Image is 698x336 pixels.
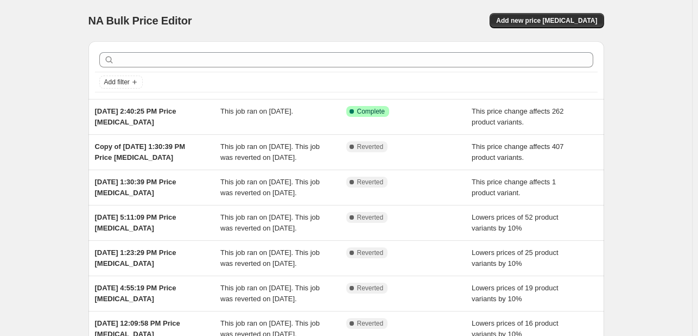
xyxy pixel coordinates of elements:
span: This job ran on [DATE]. This job was reverted on [DATE]. [220,142,320,161]
span: [DATE] 4:55:19 PM Price [MEDICAL_DATA] [95,284,176,303]
span: Reverted [357,178,384,186]
span: Reverted [357,248,384,257]
span: This job ran on [DATE]. This job was reverted on [DATE]. [220,213,320,232]
span: Copy of [DATE] 1:30:39 PM Price [MEDICAL_DATA] [95,142,186,161]
span: [DATE] 1:30:39 PM Price [MEDICAL_DATA] [95,178,176,197]
span: This job ran on [DATE]. This job was reverted on [DATE]. [220,248,320,267]
span: Reverted [357,142,384,151]
span: NA Bulk Price Editor [88,15,192,27]
span: [DATE] 1:23:29 PM Price [MEDICAL_DATA] [95,248,176,267]
span: Lowers prices of 52 product variants by 10% [472,213,559,232]
span: Add new price [MEDICAL_DATA] [496,16,597,25]
span: Reverted [357,213,384,222]
span: This price change affects 407 product variants. [472,142,564,161]
span: This job ran on [DATE]. This job was reverted on [DATE]. [220,284,320,303]
button: Add new price [MEDICAL_DATA] [490,13,604,28]
span: Reverted [357,319,384,328]
span: Add filter [104,78,130,86]
button: Add filter [99,76,143,89]
span: Lowers prices of 25 product variants by 10% [472,248,559,267]
span: This price change affects 1 product variant. [472,178,556,197]
span: Reverted [357,284,384,293]
span: This price change affects 262 product variants. [472,107,564,126]
span: This job ran on [DATE]. This job was reverted on [DATE]. [220,178,320,197]
span: Lowers prices of 19 product variants by 10% [472,284,559,303]
span: [DATE] 5:11:09 PM Price [MEDICAL_DATA] [95,213,176,232]
span: Complete [357,107,385,116]
span: [DATE] 2:40:25 PM Price [MEDICAL_DATA] [95,107,176,126]
span: This job ran on [DATE]. [220,107,293,115]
